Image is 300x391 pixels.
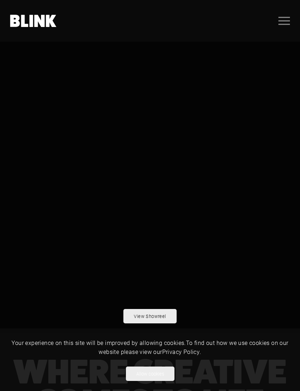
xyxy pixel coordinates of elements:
a: Privacy Policy [162,348,200,355]
a: Open menu [278,10,290,32]
a: Home [10,15,57,27]
a: View Showreel [123,309,176,323]
nobr: View Showreel [134,313,166,319]
span: Your experience on this site will be improved by allowing cookies. To find out how we use cookies... [12,339,288,355]
button: Allow cookies [126,367,174,381]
